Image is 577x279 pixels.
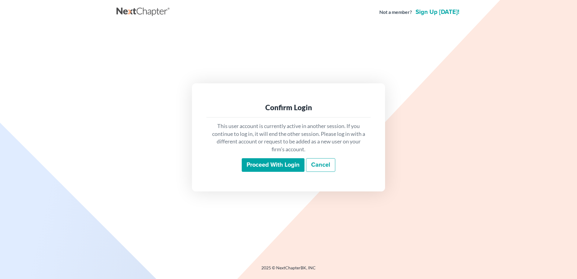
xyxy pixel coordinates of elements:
[211,103,366,112] div: Confirm Login
[116,265,461,276] div: 2025 © NextChapterBK, INC
[379,9,412,16] strong: Not a member?
[242,158,304,172] input: Proceed with login
[306,158,335,172] a: Cancel
[414,9,461,15] a: Sign up [DATE]!
[211,122,366,153] p: This user account is currently active in another session. If you continue to log in, it will end ...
